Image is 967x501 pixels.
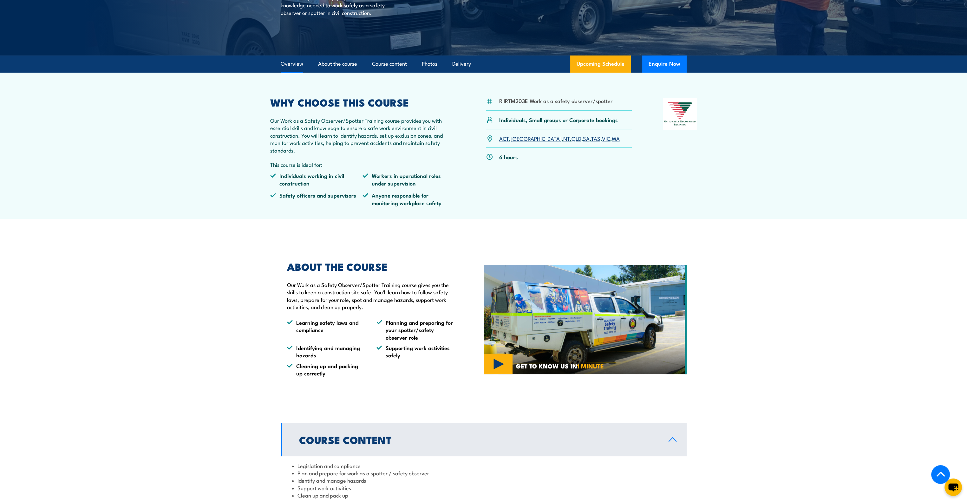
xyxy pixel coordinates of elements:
h2: Course Content [299,435,658,444]
a: Upcoming Schedule [570,55,631,73]
a: About the course [318,55,357,72]
img: Nationally Recognised Training logo. [663,98,697,130]
a: Delivery [452,55,471,72]
a: NT [563,134,570,142]
p: Individuals, Small groups or Corporate bookings [499,116,618,123]
a: QLD [572,134,581,142]
li: Identify and manage hazards [292,477,675,484]
a: Photos [422,55,437,72]
a: TAS [591,134,600,142]
p: , , , , , , , [499,135,620,142]
li: Workers in operational roles under supervision [363,172,455,187]
a: SA [583,134,590,142]
li: Safety officers and supervisors [270,192,363,206]
a: Overview [281,55,303,72]
li: RIIRTM203E Work as a safety observer/spotter [499,97,613,104]
li: Planning and preparing for your spotter/safety observer role [376,319,454,341]
li: Anyone responsible for monitoring workplace safety [363,192,455,206]
button: Enquire Now [642,55,687,73]
li: Legislation and compliance [292,462,675,469]
h2: WHY CHOOSE THIS COURSE [270,98,455,107]
li: Individuals working in civil construction [270,172,363,187]
a: Course Content [281,423,687,456]
p: 6 hours [499,153,518,160]
span: GET TO KNOW US IN [516,363,604,369]
button: chat-button [944,478,962,496]
li: Plan and prepare for work as a spotter / safety observer [292,469,675,477]
li: Identifying and managing hazards [287,344,365,359]
h2: ABOUT THE COURSE [287,262,454,271]
a: WA [612,134,620,142]
a: VIC [602,134,610,142]
a: ACT [499,134,509,142]
img: Website Video Tile (3) [484,265,687,374]
p: Our Work as a Safety Observer/Spotter Training course provides you with essential skills and know... [270,117,455,154]
li: Support work activities [292,484,675,491]
p: Our Work as a Safety Observer/Spotter Training course gives you the skills to keep a construction... [287,281,454,311]
a: Course content [372,55,407,72]
li: Learning safety laws and compliance [287,319,365,341]
strong: 1 MINUTE [577,361,604,370]
a: [GEOGRAPHIC_DATA] [511,134,562,142]
li: Cleaning up and packing up correctly [287,362,365,377]
li: Supporting work activities safely [376,344,454,359]
p: This course is ideal for: [270,161,455,168]
li: Clean up and pack up [292,491,675,499]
